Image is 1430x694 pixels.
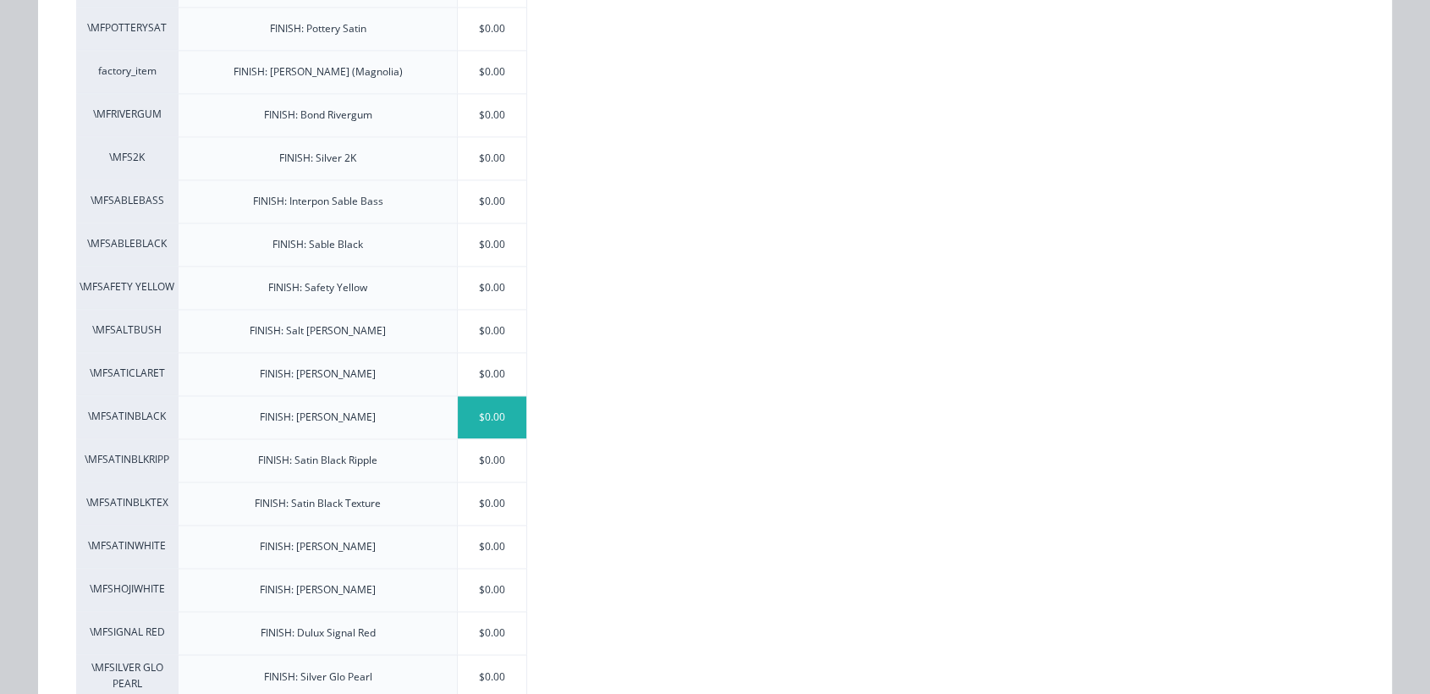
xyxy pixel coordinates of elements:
[458,569,526,611] div: $0.00
[76,482,178,525] div: \MFSATINBLKTEX
[76,223,178,266] div: \MFSABLEBLACK
[76,309,178,352] div: \MFSALTBUSH
[458,310,526,352] div: $0.00
[458,94,526,136] div: $0.00
[279,151,356,166] div: FINISH: Silver 2K
[76,93,178,136] div: \MFRIVERGUM
[76,50,178,93] div: factory_item
[76,136,178,179] div: \MFS2K
[458,482,526,525] div: $0.00
[458,137,526,179] div: $0.00
[264,107,372,123] div: FINISH: Bond Rivergum
[458,612,526,654] div: $0.00
[255,496,381,511] div: FINISH: Satin Black Texture
[76,611,178,654] div: \MFSIGNAL RED
[260,582,376,598] div: FINISH: [PERSON_NAME]
[458,526,526,568] div: $0.00
[260,366,376,382] div: FINISH: [PERSON_NAME]
[458,396,526,438] div: $0.00
[76,179,178,223] div: \MFSABLEBASS
[458,439,526,482] div: $0.00
[76,352,178,395] div: \MFSATICLARET
[76,395,178,438] div: \MFSATINBLACK
[250,323,386,339] div: FINISH: Salt [PERSON_NAME]
[264,669,372,684] div: FINISH: Silver Glo Pearl
[260,410,376,425] div: FINISH: [PERSON_NAME]
[261,625,376,641] div: FINISH: Dulux Signal Red
[272,237,363,252] div: FINISH: Sable Black
[458,180,526,223] div: $0.00
[458,51,526,93] div: $0.00
[268,280,367,295] div: FINISH: Safety Yellow
[76,438,178,482] div: \MFSATINBLKRIPP
[270,21,366,36] div: FINISH: Pottery Satin
[76,266,178,309] div: \MFSAFETY YELLOW
[76,525,178,568] div: \MFSATINWHITE
[458,223,526,266] div: $0.00
[76,568,178,611] div: \MFSHOJIWHITE
[458,8,526,50] div: $0.00
[458,267,526,309] div: $0.00
[76,7,178,50] div: \MFPOTTERYSAT
[458,353,526,395] div: $0.00
[258,453,377,468] div: FINISH: Satin Black Ripple
[234,64,403,80] div: FINISH: [PERSON_NAME] (Magnolia)
[253,194,383,209] div: FINISH: Interpon Sable Bass
[260,539,376,554] div: FINISH: [PERSON_NAME]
